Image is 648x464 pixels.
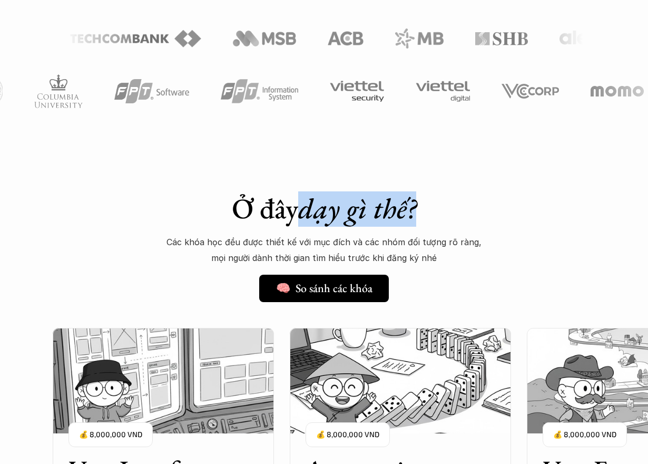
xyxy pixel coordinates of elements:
p: 💰 8,000,000 VND [316,428,379,442]
h5: 🧠 So sánh các khóa [276,282,372,295]
p: 💰 8,000,000 VND [553,428,616,442]
em: dạy gì thế? [298,190,416,227]
p: Các khóa học đều được thiết kế với mục đích và các nhóm đối tượng rõ ràng, mọi người dành thời gi... [166,234,482,266]
a: 🧠 So sánh các khóa [259,275,389,302]
p: 💰 8,000,000 VND [79,428,142,442]
h1: Ở đây [140,191,508,226]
